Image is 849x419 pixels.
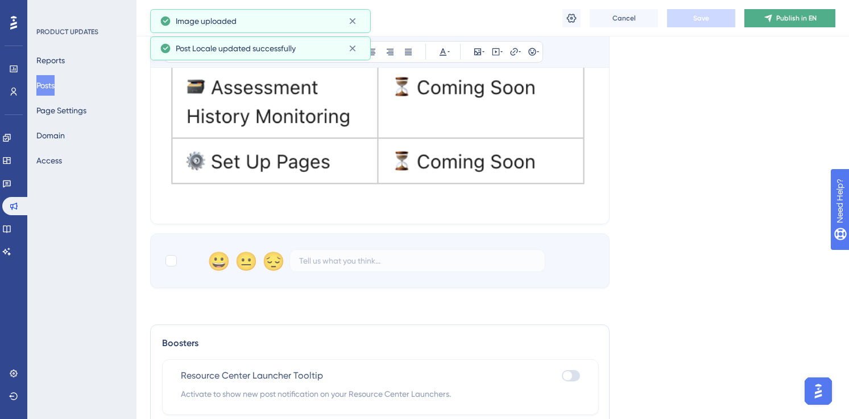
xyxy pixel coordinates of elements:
span: Cancel [612,14,636,23]
span: Post Locale updated successfully [176,42,296,55]
button: Domain [36,125,65,146]
span: Need Help? [27,3,71,17]
span: Activate to show new post notification on your Resource Center Launchers. [181,387,580,401]
button: Reports [36,50,65,71]
span: Save [693,14,709,23]
span: Resource Center Launcher Tooltip [181,369,323,383]
div: PRODUCT UPDATES [36,27,98,36]
button: Publish in EN [744,9,835,27]
div: Boosters [162,336,598,350]
button: Cancel [590,9,658,27]
button: Page Settings [36,100,86,121]
span: Image uploaded [176,14,237,28]
button: Save [667,9,735,27]
iframe: UserGuiding AI Assistant Launcher [801,374,835,408]
span: Publish in EN [776,14,817,23]
button: Posts [36,75,55,96]
button: Access [36,150,62,171]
